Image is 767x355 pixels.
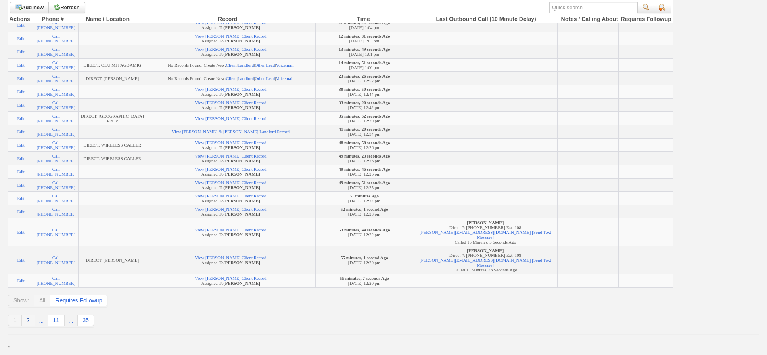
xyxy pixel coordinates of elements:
[17,89,25,94] a: Edit
[79,246,146,274] td: DIRECT. [PERSON_NAME]
[224,260,260,265] b: [PERSON_NAME]
[17,169,25,174] a: Edit
[413,246,558,274] td: Called 13 Minutes, 46 Seconds Ago
[17,76,25,81] a: Edit
[146,205,316,218] td: Assigned To
[79,111,146,125] td: DIRECT. [GEOGRAPHIC_DATA] PROP
[79,71,146,85] td: DIRECT. [PERSON_NAME]
[549,2,638,13] input: Quick search
[37,140,76,150] a: Call [PHONE_NUMBER]
[316,205,413,218] td: [DATE] 12:23 pm
[195,153,266,158] a: View [PERSON_NAME] Client Record
[37,113,76,123] a: Call [PHONE_NUMBER]
[316,246,413,274] td: [DATE] 12:20 pm
[195,227,266,232] a: View [PERSON_NAME] Client Record
[195,193,266,198] a: View [PERSON_NAME] Client Record
[37,100,76,110] a: Call [PHONE_NUMBER]
[8,315,22,326] a: 1
[339,100,390,105] b: 33 minutes, 20 seconds Ago
[37,74,76,83] a: Call [PHONE_NUMBER]
[316,178,413,191] td: [DATE] 12:25 pm
[316,58,413,71] td: [DATE] 1:00 pm
[17,258,25,263] a: Edit
[37,255,76,265] a: Call [PHONE_NUMBER]
[146,85,316,98] td: Assigned To
[77,315,94,326] a: 35
[477,258,551,267] a: [Send Text Message]
[146,178,316,191] td: Assigned To
[37,207,76,216] a: Call [PHONE_NUMBER]
[37,167,76,176] a: Call [PHONE_NUMBER]
[35,315,48,326] a: ...
[37,227,76,237] a: Call [PHONE_NUMBER]
[146,98,316,111] td: Assigned To
[238,76,254,81] a: Landlord
[276,76,293,81] a: Voicemail
[224,172,260,176] b: [PERSON_NAME]
[477,230,551,239] a: [Send Text Message]
[195,207,266,212] a: View [PERSON_NAME] Client Record
[339,47,390,52] b: 13 minutes, 49 seconds Ago
[340,276,389,281] b: 55 minutes, 7 seconds Ago
[339,113,390,118] b: 35 minutes, 52 seconds Ago
[195,255,266,260] a: View [PERSON_NAME] Client Record
[146,191,316,205] td: Assigned To
[17,23,25,27] a: Edit
[224,52,260,57] b: [PERSON_NAME]
[146,151,316,165] td: Assigned To
[146,58,316,71] td: No Records Found. Create New: | | |
[255,76,275,81] a: Other Lead
[316,18,413,32] td: [DATE] 1:04 pm
[339,140,390,145] b: 48 minutes, 58 seconds Ago
[224,25,260,30] b: [PERSON_NAME]
[226,63,237,67] a: Client
[420,220,531,235] span: Renata@HomeSweetHomeProperties.com
[37,193,76,203] a: Call [PHONE_NUMBER]
[50,295,107,306] a: Requires Followup
[316,191,413,205] td: [DATE] 12:24 pm
[195,47,266,52] a: View [PERSON_NAME] Client Record
[37,60,76,70] a: Call [PHONE_NUMBER]
[339,74,390,78] b: 23 minutes, 26 seconds Ago
[316,45,413,58] td: [DATE] 1:01 pm
[339,227,390,232] b: 53 minutes, 44 seconds Ago
[17,63,25,67] a: Edit
[341,255,388,260] b: 55 minutes, 1 second Ago
[224,92,260,97] b: [PERSON_NAME]
[37,47,76,57] a: Call [PHONE_NUMBER]
[350,193,379,198] b: 51 minutes Ago
[10,2,49,13] button: Add new
[146,32,316,45] td: Assigned To
[22,315,35,326] a: 2
[79,151,146,165] td: DIRECT. WIRELESS CALLER
[195,276,266,281] a: View [PERSON_NAME] Client Record
[8,295,34,306] a: Show:
[224,158,260,163] b: [PERSON_NAME]
[420,258,531,263] a: [PERSON_NAME][EMAIL_ADDRESS][DOMAIN_NAME]
[316,32,413,45] td: [DATE] 1:03 pm
[339,167,390,172] b: 49 minutes, 46 seconds Ago
[8,15,31,23] th: Actions
[316,165,413,178] td: [DATE] 12:26 pm
[48,2,85,13] a: Refresh
[17,196,25,201] a: Edit
[146,246,316,274] td: Assigned To
[146,274,316,287] td: Assigned To
[339,60,390,65] b: 14 minutes, 51 seconds Ago
[420,248,531,263] span: Renata@HomeSweetHomeProperties.com
[17,230,25,235] a: Edit
[37,153,76,163] a: Call [PHONE_NUMBER]
[37,34,76,43] a: Call [PHONE_NUMBER]
[255,63,275,67] a: Other Lead
[37,87,76,97] a: Call [PHONE_NUMBER]
[195,167,266,172] a: View [PERSON_NAME] Client Record
[37,180,76,190] a: Call [PHONE_NUMBER]
[226,76,237,81] a: Client
[621,16,671,22] span: Requires Followup
[316,274,413,287] td: [DATE] 12:20 pm
[146,218,316,246] td: Assigned To
[146,18,316,32] td: Assigned To
[17,49,25,54] a: Edit
[467,220,504,225] b: [PERSON_NAME]
[316,111,413,125] td: [DATE] 12:39 pm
